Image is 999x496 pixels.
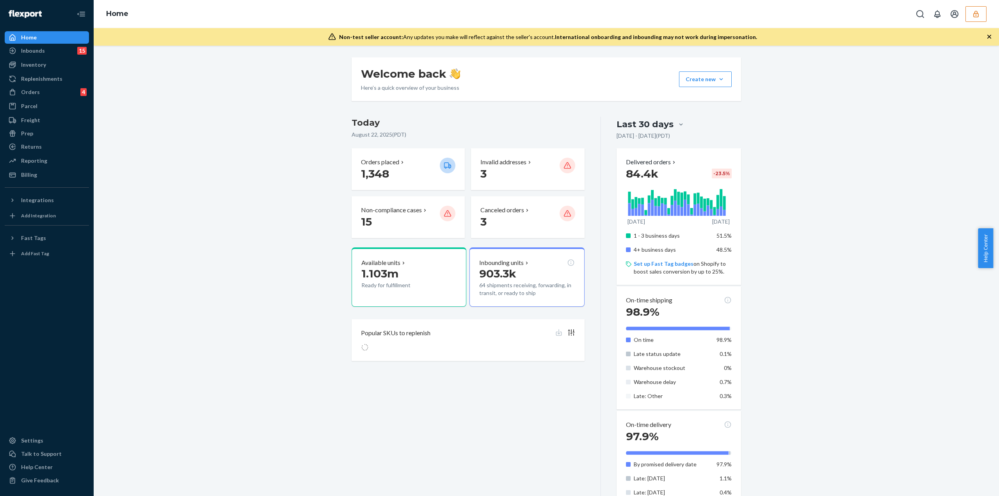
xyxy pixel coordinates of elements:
[634,336,711,344] p: On time
[5,247,89,260] a: Add Fast Tag
[480,167,487,180] span: 3
[720,350,732,357] span: 0.1%
[5,461,89,473] a: Help Center
[626,420,671,429] p: On-time delivery
[720,379,732,385] span: 0.7%
[5,169,89,181] a: Billing
[626,167,658,180] span: 84.4k
[80,88,87,96] div: 4
[339,34,403,40] span: Non-test seller account:
[21,437,43,444] div: Settings
[5,194,89,206] button: Integrations
[361,267,398,280] span: 1.103m
[77,47,87,55] div: 15
[617,132,670,140] p: [DATE] - [DATE] ( PDT )
[9,10,42,18] img: Flexport logo
[634,232,711,240] p: 1 - 3 business days
[5,114,89,126] a: Freight
[5,59,89,71] a: Inventory
[716,461,732,468] span: 97.9%
[479,267,516,280] span: 903.3k
[5,127,89,140] a: Prep
[21,116,40,124] div: Freight
[947,6,962,22] button: Open account menu
[352,196,465,238] button: Non-compliance cases 15
[626,158,677,167] button: Delivered orders
[469,247,584,307] button: Inbounding units903.3k64 shipments receiving, forwarding, in transit, or ready to ship
[450,68,460,79] img: hand-wave emoji
[21,143,42,151] div: Returns
[5,31,89,44] a: Home
[712,218,730,226] p: [DATE]
[617,118,674,130] div: Last 30 days
[21,450,62,458] div: Talk to Support
[5,210,89,222] a: Add Integration
[21,130,33,137] div: Prep
[361,167,389,180] span: 1,348
[21,234,46,242] div: Fast Tags
[21,250,49,257] div: Add Fast Tag
[679,71,732,87] button: Create new
[626,296,672,305] p: On-time shipping
[21,196,54,204] div: Integrations
[21,171,37,179] div: Billing
[716,336,732,343] span: 98.9%
[100,3,135,25] ol: breadcrumbs
[361,206,422,215] p: Non-compliance cases
[480,158,526,167] p: Invalid addresses
[716,232,732,239] span: 51.5%
[106,9,128,18] a: Home
[634,378,711,386] p: Warehouse delay
[361,158,399,167] p: Orders placed
[930,6,945,22] button: Open notifications
[352,247,466,307] button: Available units1.103mReady for fulfillment
[634,364,711,372] p: Warehouse stockout
[912,6,928,22] button: Open Search Box
[634,260,693,267] a: Set up Fast Tag badges
[21,61,46,69] div: Inventory
[339,33,757,41] div: Any updates you make will reflect against the seller's account.
[626,430,659,443] span: 97.9%
[627,218,645,226] p: [DATE]
[17,5,33,12] span: Chat
[352,148,465,190] button: Orders placed 1,348
[471,148,584,190] button: Invalid addresses 3
[5,44,89,57] a: Inbounds15
[21,75,62,83] div: Replenishments
[361,329,430,338] p: Popular SKUs to replenish
[21,212,56,219] div: Add Integration
[720,489,732,496] span: 0.4%
[361,67,460,81] h1: Welcome back
[471,196,584,238] button: Canceled orders 3
[361,84,460,92] p: Here’s a quick overview of your business
[555,34,757,40] span: International onboarding and inbounding may not work during impersonation.
[21,157,47,165] div: Reporting
[5,86,89,98] a: Orders4
[21,102,37,110] div: Parcel
[361,215,372,228] span: 15
[634,460,711,468] p: By promised delivery date
[720,393,732,399] span: 0.3%
[5,73,89,85] a: Replenishments
[634,392,711,400] p: Late: Other
[480,206,524,215] p: Canceled orders
[5,155,89,167] a: Reporting
[361,258,400,267] p: Available units
[479,258,524,267] p: Inbounding units
[21,88,40,96] div: Orders
[73,6,89,22] button: Close Navigation
[21,47,45,55] div: Inbounds
[21,476,59,484] div: Give Feedback
[634,260,732,276] p: on Shopify to boost sales conversion by up to 25%.
[21,463,53,471] div: Help Center
[480,215,487,228] span: 3
[21,34,37,41] div: Home
[716,246,732,253] span: 48.5%
[352,117,585,129] h3: Today
[712,169,732,178] div: -23.5 %
[352,131,585,139] p: August 22, 2025 ( PDT )
[5,100,89,112] a: Parcel
[5,448,89,460] button: Talk to Support
[634,246,711,254] p: 4+ business days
